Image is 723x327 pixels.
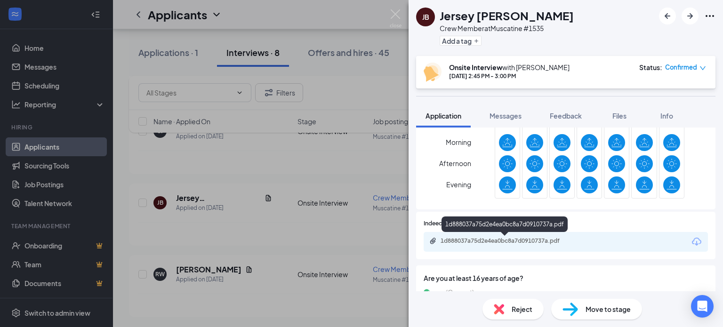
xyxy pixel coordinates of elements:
div: JB [422,12,429,22]
h1: Jersey [PERSON_NAME] [440,8,574,24]
span: Application [426,112,461,120]
span: Feedback [550,112,582,120]
span: Are you at least 16 years of age? [424,273,708,283]
span: Morning [446,134,471,151]
svg: Ellipses [704,10,715,22]
button: ArrowLeftNew [659,8,676,24]
div: 1d888037a75d2e4ea0bc8a7d0910737a.pdf [442,216,568,232]
span: Files [612,112,627,120]
svg: Plus [474,38,479,44]
div: with [PERSON_NAME] [449,63,570,72]
button: PlusAdd a tag [440,36,482,46]
span: Afternoon [439,155,471,172]
span: Reject [512,304,532,314]
svg: Download [691,236,702,247]
a: Paperclip1d888037a75d2e4ea0bc8a7d0910737a.pdf [429,237,582,246]
div: Open Intercom Messenger [691,295,714,318]
span: Confirmed [665,63,697,72]
svg: ArrowLeftNew [662,10,673,22]
div: Crew Member at Muscatine #1535 [440,24,574,33]
span: Evening [446,176,471,193]
svg: Paperclip [429,237,437,245]
svg: ArrowRight [684,10,696,22]
span: Indeed Resume [424,219,465,228]
span: down [699,65,706,72]
span: Info [660,112,673,120]
button: ArrowRight [682,8,699,24]
div: [DATE] 2:45 PM - 3:00 PM [449,72,570,80]
div: Status : [639,63,662,72]
span: Messages [490,112,522,120]
span: yes (Correct) [434,287,474,297]
b: Onsite Interview [449,63,502,72]
div: 1d888037a75d2e4ea0bc8a7d0910737a.pdf [441,237,572,245]
span: Move to stage [586,304,631,314]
